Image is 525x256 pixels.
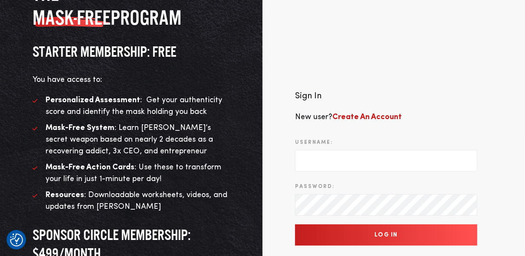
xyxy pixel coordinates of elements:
[46,124,115,132] strong: Mask-Free System
[10,233,23,246] img: Revisit consent button
[46,191,227,211] span: : Downloadable worksheets, videos, and updates from [PERSON_NAME]
[332,113,402,121] a: Create An Account
[295,224,477,246] input: Log In
[46,96,140,104] strong: Personalized Assessment
[10,233,23,246] button: Consent Preferences
[33,42,230,61] h3: STARTER MEMBERSHIP: FREE
[46,191,84,199] strong: Resources
[295,113,402,121] span: New user?
[295,183,335,191] label: Password:
[46,124,213,155] span: : Learn [PERSON_NAME]’s secret weapon based on nearly 2 decades as a recovering addict, 3x CEO, a...
[46,163,221,183] span: : Use these to transform your life in just 1-minute per day!
[295,92,322,100] span: Sign In
[33,74,230,86] p: You have access to:
[33,6,111,29] span: MASK-FREE
[46,96,222,116] span: : Get your authenticity score and identify the mask holding you back
[295,139,333,146] label: Username:
[46,163,135,171] strong: Mask-Free Action Cards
